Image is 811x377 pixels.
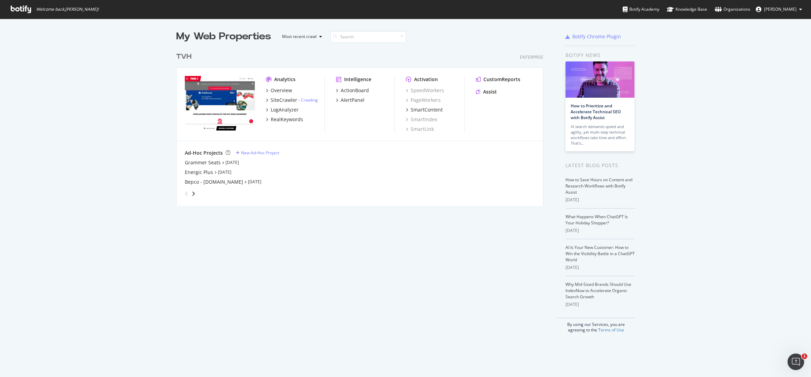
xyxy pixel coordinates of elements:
[176,52,191,62] div: TVH
[476,76,520,83] a: CustomReports
[266,87,292,94] a: Overview
[565,264,635,271] div: [DATE]
[271,97,297,104] div: SiteCrawler
[715,6,750,13] div: Organizations
[301,97,318,103] a: Crawling
[802,354,807,359] span: 1
[236,150,279,156] a: New Ad-Hoc Project
[557,318,635,333] div: By using our Services, you are agreeing to the
[185,169,213,176] a: Energic Plus
[266,106,299,113] a: LogAnalyzer
[185,178,243,185] a: Bepco - [DOMAIN_NAME]
[299,97,318,103] div: -
[406,106,443,113] a: SmartContent
[406,97,441,104] a: PageWorkers
[277,31,325,42] button: Most recent crawl
[572,33,621,40] div: Botify Chrome Plugin
[764,6,797,12] span: Steven De Moor
[476,88,497,95] a: Assist
[406,87,444,94] a: SpeedWorkers
[411,106,443,113] div: SmartContent
[565,61,634,98] img: How to Prioritize and Accelerate Technical SEO with Botify Assist
[218,169,231,175] a: [DATE]
[565,244,635,263] a: AI Is Your New Customer: How to Win the Visibility Battle in a ChatGPT World
[266,116,303,123] a: RealKeywords
[414,76,438,83] div: Activation
[176,52,194,62] a: TVH
[248,179,261,185] a: [DATE]
[667,6,707,13] div: Knowledge Base
[282,35,317,39] div: Most recent crawl
[406,116,437,123] a: SmartIndex
[750,4,808,15] button: [PERSON_NAME]
[191,190,196,197] div: angle-right
[271,116,303,123] div: RealKeywords
[788,354,804,370] iframe: Intercom live chat
[185,76,255,132] img: tvh.com
[565,281,631,300] a: Why Mid-Sized Brands Should Use IndexNow to Accelerate Organic Search Growth
[185,159,221,166] a: Grammer Seats
[565,33,621,40] a: Botify Chrome Plugin
[565,51,635,59] div: Botify news
[271,106,299,113] div: LogAnalyzer
[344,76,371,83] div: Intelligence
[565,197,635,203] div: [DATE]
[226,159,239,165] a: [DATE]
[271,87,292,94] div: Overview
[330,31,406,43] input: Search
[565,228,635,234] div: [DATE]
[266,97,318,104] a: SiteCrawler- Crawling
[182,188,191,199] div: angle-left
[565,214,628,226] a: What Happens When ChatGPT Is Your Holiday Shopper?
[623,6,659,13] div: Botify Academy
[336,87,369,94] a: ActionBoard
[598,327,624,333] a: Terms of Use
[241,150,279,156] div: New Ad-Hoc Project
[341,97,364,104] div: AlertPanel
[406,126,434,133] a: SmartLink
[565,177,632,195] a: How to Save Hours on Content and Research Workflows with Botify Assist
[176,30,271,43] div: My Web Properties
[274,76,296,83] div: Analytics
[341,87,369,94] div: ActionBoard
[176,43,549,206] div: grid
[336,97,364,104] a: AlertPanel
[565,301,635,308] div: [DATE]
[520,54,543,60] div: Enterprise
[185,149,223,156] div: Ad-Hoc Projects
[36,7,99,12] span: Welcome back, [PERSON_NAME] !
[571,124,629,146] div: AI search demands speed and agility, yet multi-step technical workflows take time and effort. Tha...
[483,76,520,83] div: CustomReports
[483,88,497,95] div: Assist
[571,103,621,120] a: How to Prioritize and Accelerate Technical SEO with Botify Assist
[565,162,635,169] div: Latest Blog Posts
